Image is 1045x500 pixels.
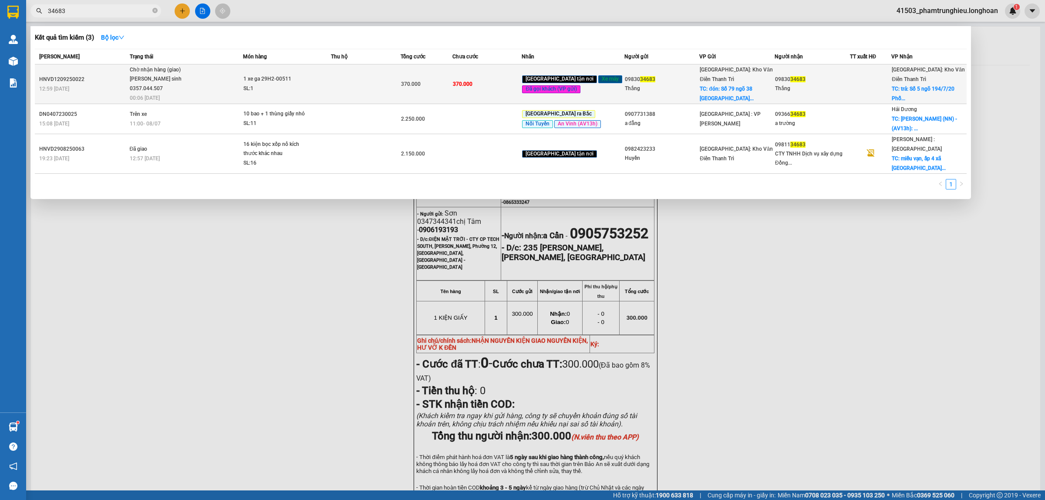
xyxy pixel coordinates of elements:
div: Thắng [775,84,849,93]
span: right [959,181,964,186]
span: Món hàng [243,54,267,60]
span: down [118,34,125,41]
div: 09811 [775,140,849,149]
span: [GEOGRAPHIC_DATA] tận nơi [522,75,597,83]
span: 15:08 [DATE] [39,121,69,127]
span: Nối Tuyến [522,120,553,128]
span: 34683 [790,111,806,117]
button: left [935,179,946,189]
span: Thu hộ [331,54,347,60]
span: close-circle [152,8,158,13]
span: Đã gọi khách (VP gửi) [522,85,580,93]
div: Huyền [625,154,699,163]
span: Người nhận [775,54,803,60]
div: CTY TNHH Dịch vụ xây dựng Đồng... [775,149,849,168]
div: 0907731388 [625,110,699,119]
span: close-circle [152,7,158,15]
button: right [956,179,967,189]
span: [GEOGRAPHIC_DATA]: Kho Văn Điển Thanh Trì [892,67,965,82]
span: question-circle [9,443,17,451]
span: message [9,482,17,490]
span: Hải Dương [892,106,917,112]
span: 370.000 [453,81,472,87]
div: Thắng [625,84,699,93]
span: 12:59 [DATE] [39,86,69,92]
span: [GEOGRAPHIC_DATA] : VP [PERSON_NAME] [700,111,761,127]
span: search [36,8,42,14]
span: Đã giao [130,146,148,152]
span: TC: miếu vạn, ấp 4 xã [GEOGRAPHIC_DATA]... [892,155,946,171]
span: 2.150.000 [401,151,425,157]
span: VP Gửi [699,54,716,60]
span: Tổng cước [401,54,425,60]
div: HNVD1209250022 [39,75,127,84]
li: Next Page [956,179,967,189]
div: a trường [775,119,849,128]
span: [GEOGRAPHIC_DATA]: Kho Văn Điển Thanh Trì [700,67,773,82]
span: Người gửi [624,54,648,60]
img: warehouse-icon [9,57,18,66]
span: TT xuất HĐ [850,54,876,60]
span: [GEOGRAPHIC_DATA] tận nơi [522,150,597,158]
span: Trạng thái [130,54,153,60]
div: SL: 16 [243,159,309,168]
a: 1 [946,179,956,189]
div: 10 bao + 1 thùng giấy nhỏ [243,109,309,119]
span: Nhãn [522,54,534,60]
span: 2.250.000 [401,116,425,122]
span: 34683 [790,76,806,82]
strong: Bộ lọc [101,34,125,41]
span: [PERSON_NAME] [39,54,80,60]
div: 0982423233 [625,145,699,154]
div: a đẵng [625,119,699,128]
input: Tìm tên, số ĐT hoặc mã đơn [48,6,151,16]
h3: Kết quả tìm kiếm ( 3 ) [35,33,94,42]
span: 00:06 [DATE] [130,95,160,101]
div: SL: 1 [243,84,309,94]
span: An Vinh (AV13h) [554,120,601,128]
span: [GEOGRAPHIC_DATA]: Kho Văn Điển Thanh Trì [700,146,773,162]
li: 1 [946,179,956,189]
div: 09830 [775,75,849,84]
div: HNVD2908250063 [39,145,127,154]
div: DN0407230025 [39,110,127,119]
span: notification [9,462,17,470]
sup: 1 [17,421,19,424]
div: [PERSON_NAME] sinh 0357.044.507 [130,74,195,93]
span: TC: trả: Số 5 ngõ 194/7/20 Phố... [892,86,954,101]
span: [GEOGRAPHIC_DATA] ra Bắc [522,110,595,118]
div: 1 xe ga 29H2-00511 [243,74,309,84]
span: 11:00 - 08/07 [130,121,161,127]
div: Chờ nhận hàng (giao) [130,65,195,75]
div: 16 kiện bọc xốp nổ kích thước khác nhau [243,140,309,159]
span: Trên xe [130,111,147,117]
div: 09830 [625,75,699,84]
img: solution-icon [9,78,18,88]
span: left [938,181,943,186]
span: 19:23 [DATE] [39,155,69,162]
img: warehouse-icon [9,35,18,44]
button: Bộ lọcdown [94,30,131,44]
span: Xe máy [598,75,622,83]
div: 09366 [775,110,849,119]
span: [PERSON_NAME] : [GEOGRAPHIC_DATA] [892,136,942,152]
img: logo-vxr [7,6,19,19]
div: SL: 11 [243,119,309,128]
span: Chưa cước [452,54,478,60]
span: VP Nhận [891,54,913,60]
span: 12:57 [DATE] [130,155,160,162]
span: TC: [PERSON_NAME] (NN) - (AV13h): ... [892,116,957,132]
span: TC: đón: Số 79 ngõ 38 [GEOGRAPHIC_DATA]... [700,86,754,101]
span: 34683 [640,76,655,82]
img: warehouse-icon [9,422,18,432]
li: Previous Page [935,179,946,189]
span: 370.000 [401,81,421,87]
span: 34683 [790,142,806,148]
